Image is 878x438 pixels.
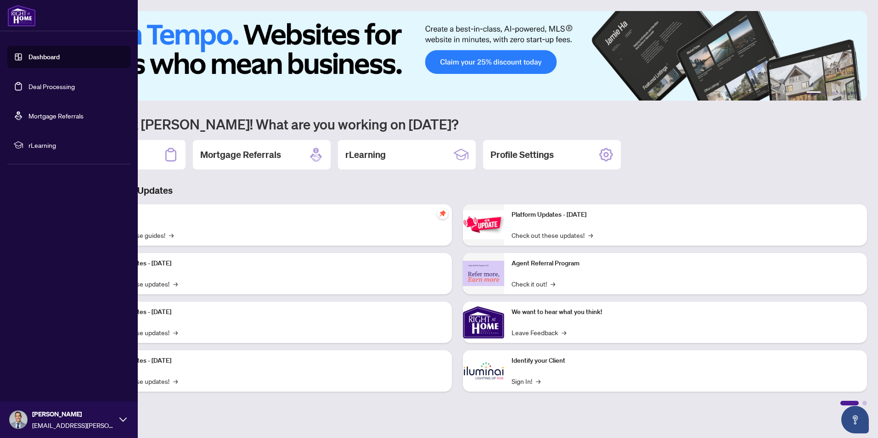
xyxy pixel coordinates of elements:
[463,210,504,239] img: Platform Updates - June 23, 2025
[512,376,540,386] a: Sign In!→
[48,115,867,133] h1: Welcome back [PERSON_NAME]! What are you working on [DATE]?
[551,279,555,289] span: →
[512,356,860,366] p: Identify your Client
[173,376,178,386] span: →
[839,91,843,95] button: 4
[28,112,84,120] a: Mortgage Referrals
[28,82,75,90] a: Deal Processing
[512,327,566,337] a: Leave Feedback→
[490,148,554,161] h2: Profile Settings
[200,148,281,161] h2: Mortgage Referrals
[847,91,850,95] button: 5
[28,53,60,61] a: Dashboard
[96,210,445,220] p: Self-Help
[463,350,504,392] img: Identify your Client
[806,91,821,95] button: 1
[536,376,540,386] span: →
[463,261,504,286] img: Agent Referral Program
[512,279,555,289] a: Check it out!→
[588,230,593,240] span: →
[825,91,828,95] button: 2
[512,307,860,317] p: We want to hear what you think!
[512,230,593,240] a: Check out these updates!→
[841,406,869,433] button: Open asap
[96,307,445,317] p: Platform Updates - [DATE]
[173,279,178,289] span: →
[32,409,115,419] span: [PERSON_NAME]
[7,5,36,27] img: logo
[169,230,174,240] span: →
[48,11,867,101] img: Slide 0
[28,140,124,150] span: rLearning
[512,210,860,220] p: Platform Updates - [DATE]
[10,411,27,428] img: Profile Icon
[437,208,448,219] span: pushpin
[854,91,858,95] button: 6
[173,327,178,337] span: →
[562,327,566,337] span: →
[512,258,860,269] p: Agent Referral Program
[32,420,115,430] span: [EMAIL_ADDRESS][PERSON_NAME][DOMAIN_NAME]
[96,258,445,269] p: Platform Updates - [DATE]
[48,184,867,197] h3: Brokerage & Industry Updates
[96,356,445,366] p: Platform Updates - [DATE]
[832,91,836,95] button: 3
[463,302,504,343] img: We want to hear what you think!
[345,148,386,161] h2: rLearning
